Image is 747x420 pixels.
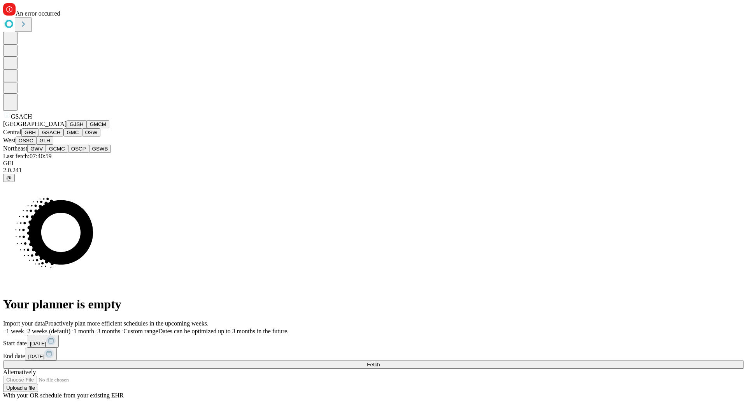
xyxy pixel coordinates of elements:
div: 2.0.241 [3,167,744,174]
button: OSCP [68,145,89,153]
span: [GEOGRAPHIC_DATA] [3,121,67,127]
button: OSW [82,128,101,136]
button: GJSH [67,120,87,128]
button: GLH [36,136,53,145]
div: GEI [3,160,744,167]
button: @ [3,174,15,182]
button: GSWB [89,145,111,153]
h1: Your planner is empty [3,297,744,311]
button: GCMC [46,145,68,153]
span: 1 month [74,328,94,334]
span: West [3,137,16,143]
button: GSACH [39,128,63,136]
button: GBH [21,128,39,136]
span: Alternatively [3,369,36,375]
span: Dates can be optimized up to 3 months in the future. [158,328,289,334]
div: Start date [3,335,744,348]
button: Fetch [3,360,744,369]
button: GMC [63,128,82,136]
span: @ [6,175,12,181]
span: [DATE] [28,353,44,359]
span: 3 months [97,328,120,334]
span: With your OR schedule from your existing EHR [3,392,124,399]
button: Upload a file [3,384,38,392]
span: Import your data [3,320,45,327]
span: Fetch [367,362,380,367]
span: Custom range [123,328,158,334]
span: An error occurred [16,10,60,17]
span: 2 weeks (default) [27,328,70,334]
button: GWV [27,145,46,153]
span: Northeast [3,145,27,152]
button: GMCM [87,120,109,128]
button: [DATE] [27,335,59,348]
button: OSSC [16,136,37,145]
span: GSACH [11,113,32,120]
span: 1 week [6,328,24,334]
span: Proactively plan more efficient schedules in the upcoming weeks. [45,320,209,327]
span: Last fetch: 07:40:59 [3,153,52,159]
span: [DATE] [30,341,46,346]
button: [DATE] [25,348,57,360]
span: Central [3,129,21,135]
div: End date [3,348,744,360]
